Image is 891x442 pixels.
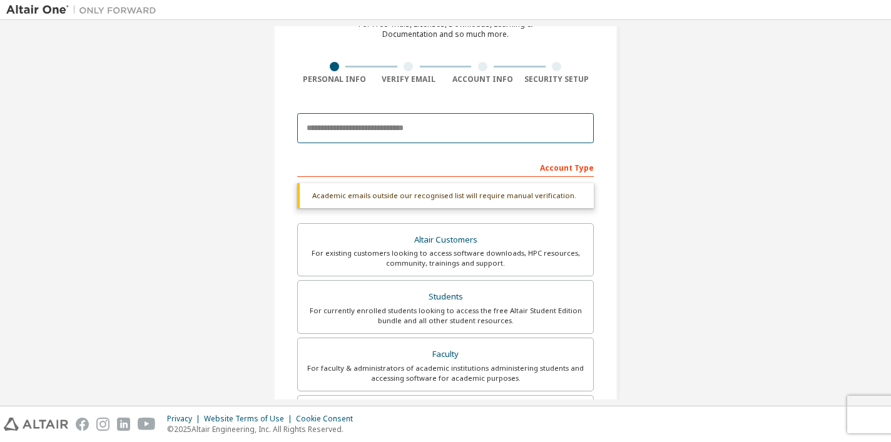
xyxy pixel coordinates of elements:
div: Academic emails outside our recognised list will require manual verification. [297,183,594,208]
div: Privacy [167,414,204,424]
img: linkedin.svg [117,418,130,431]
div: Website Terms of Use [204,414,296,424]
div: Altair Customers [305,231,586,249]
img: Altair One [6,4,163,16]
div: Students [305,288,586,306]
div: For Free Trials, Licenses, Downloads, Learning & Documentation and so much more. [359,19,532,39]
p: © 2025 Altair Engineering, Inc. All Rights Reserved. [167,424,360,434]
div: For existing customers looking to access software downloads, HPC resources, community, trainings ... [305,248,586,268]
img: youtube.svg [138,418,156,431]
img: facebook.svg [76,418,89,431]
img: instagram.svg [96,418,109,431]
div: Cookie Consent [296,414,360,424]
div: Security Setup [520,74,594,84]
div: For faculty & administrators of academic institutions administering students and accessing softwa... [305,363,586,383]
img: altair_logo.svg [4,418,68,431]
div: Faculty [305,346,586,363]
div: Verify Email [372,74,446,84]
div: Account Info [445,74,520,84]
div: Account Type [297,157,594,177]
div: For currently enrolled students looking to access the free Altair Student Edition bundle and all ... [305,306,586,326]
div: Personal Info [297,74,372,84]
